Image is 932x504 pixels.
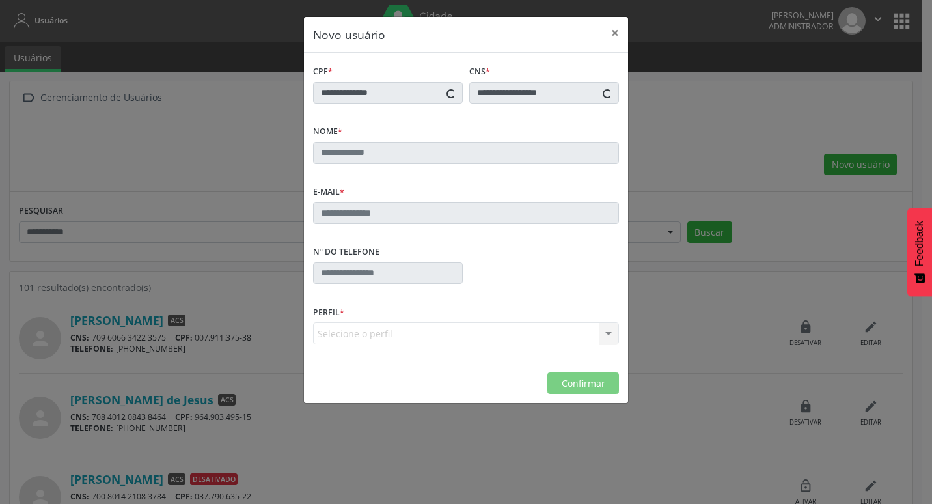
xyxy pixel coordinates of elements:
[907,208,932,296] button: Feedback - Mostrar pesquisa
[313,242,379,262] label: Nº do Telefone
[914,221,925,266] span: Feedback
[602,17,628,49] button: Close
[547,372,619,395] button: Confirmar
[313,302,344,322] label: Perfil
[313,26,385,43] h5: Novo usuário
[313,62,333,82] label: CPF
[469,62,490,82] label: CNS
[313,182,344,203] label: E-mail
[313,122,342,142] label: Nome
[562,377,605,389] span: Confirmar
